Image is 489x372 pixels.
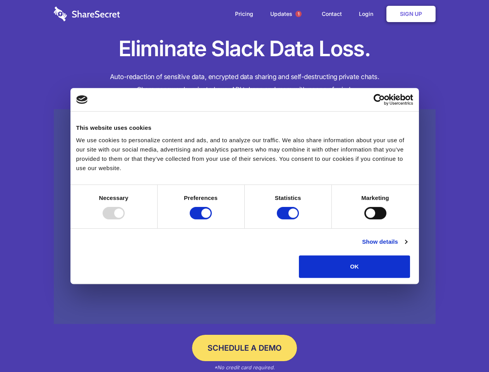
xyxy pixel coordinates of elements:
a: Login [351,2,385,26]
button: OK [299,255,410,278]
div: We use cookies to personalize content and ads, and to analyze our traffic. We also share informat... [76,136,413,173]
strong: Statistics [275,195,301,201]
a: Schedule a Demo [192,335,297,361]
a: Show details [362,237,407,246]
strong: Marketing [361,195,389,201]
a: Pricing [227,2,261,26]
img: logo [76,95,88,104]
em: *No credit card required. [214,364,275,370]
span: 1 [295,11,302,17]
div: This website uses cookies [76,123,413,133]
strong: Necessary [99,195,129,201]
a: Wistia video thumbnail [54,109,436,324]
h1: Eliminate Slack Data Loss. [54,35,436,63]
strong: Preferences [184,195,218,201]
a: Contact [314,2,350,26]
h4: Auto-redaction of sensitive data, encrypted data sharing and self-destructing private chats. Shar... [54,71,436,96]
img: logo-wordmark-white-trans-d4663122ce5f474addd5e946df7df03e33cb6a1c49d2221995e7729f52c070b2.svg [54,7,120,21]
a: Sign Up [386,6,436,22]
a: Usercentrics Cookiebot - opens in a new window [345,94,413,105]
